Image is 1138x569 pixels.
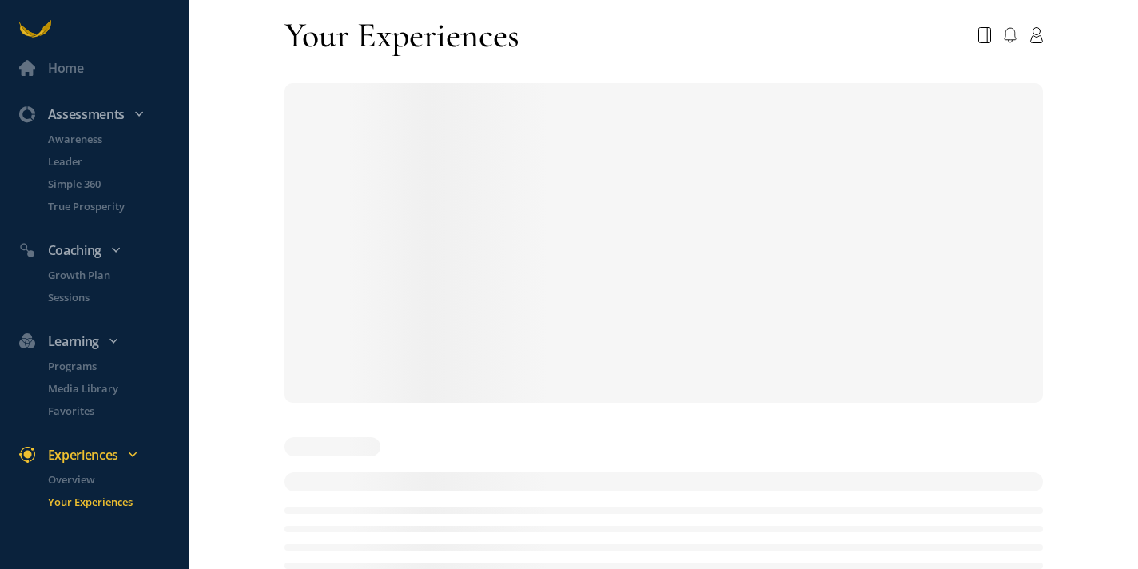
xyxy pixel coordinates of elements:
[29,289,189,305] a: Sessions
[48,289,186,305] p: Sessions
[29,131,189,147] a: Awareness
[29,198,189,214] a: True Prosperity
[48,403,186,419] p: Favorites
[29,267,189,283] a: Growth Plan
[48,153,186,169] p: Leader
[29,358,189,374] a: Programs
[29,380,189,396] a: Media Library
[29,472,189,487] a: Overview
[48,58,84,78] div: Home
[10,331,196,352] div: Learning
[10,444,196,465] div: Experiences
[29,494,189,510] a: Your Experiences
[48,358,186,374] p: Programs
[48,380,186,396] p: Media Library
[10,104,196,125] div: Assessments
[48,131,186,147] p: Awareness
[48,472,186,487] p: Overview
[29,176,189,192] a: Simple 360
[48,198,186,214] p: True Prosperity
[48,267,186,283] p: Growth Plan
[29,153,189,169] a: Leader
[48,494,186,510] p: Your Experiences
[48,176,186,192] p: Simple 360
[10,240,196,261] div: Coaching
[284,13,519,58] div: Your Experiences
[29,403,189,419] a: Favorites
